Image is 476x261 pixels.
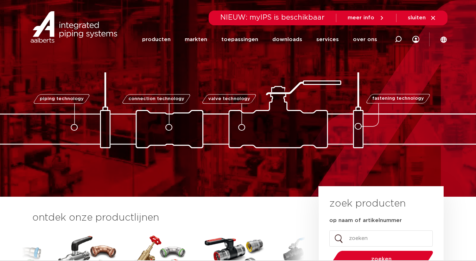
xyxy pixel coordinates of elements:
span: valve technology [208,97,250,101]
span: connection technology [128,97,184,101]
a: producten [142,25,171,54]
a: markten [185,25,207,54]
span: NIEUW: myIPS is beschikbaar [220,14,325,21]
h3: ontdek onze productlijnen [32,211,295,225]
a: sluiten [408,15,436,21]
a: toepassingen [221,25,258,54]
label: op naam of artikelnummer [329,217,402,224]
input: zoeken [329,230,433,247]
nav: Menu [142,25,377,54]
span: fastening technology [372,97,424,101]
a: downloads [272,25,302,54]
a: services [316,25,339,54]
a: meer info [348,15,385,21]
span: meer info [348,15,374,20]
div: my IPS [412,25,419,54]
a: over ons [353,25,377,54]
span: sluiten [408,15,426,20]
span: piping technology [40,97,84,101]
h3: zoek producten [329,197,406,211]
